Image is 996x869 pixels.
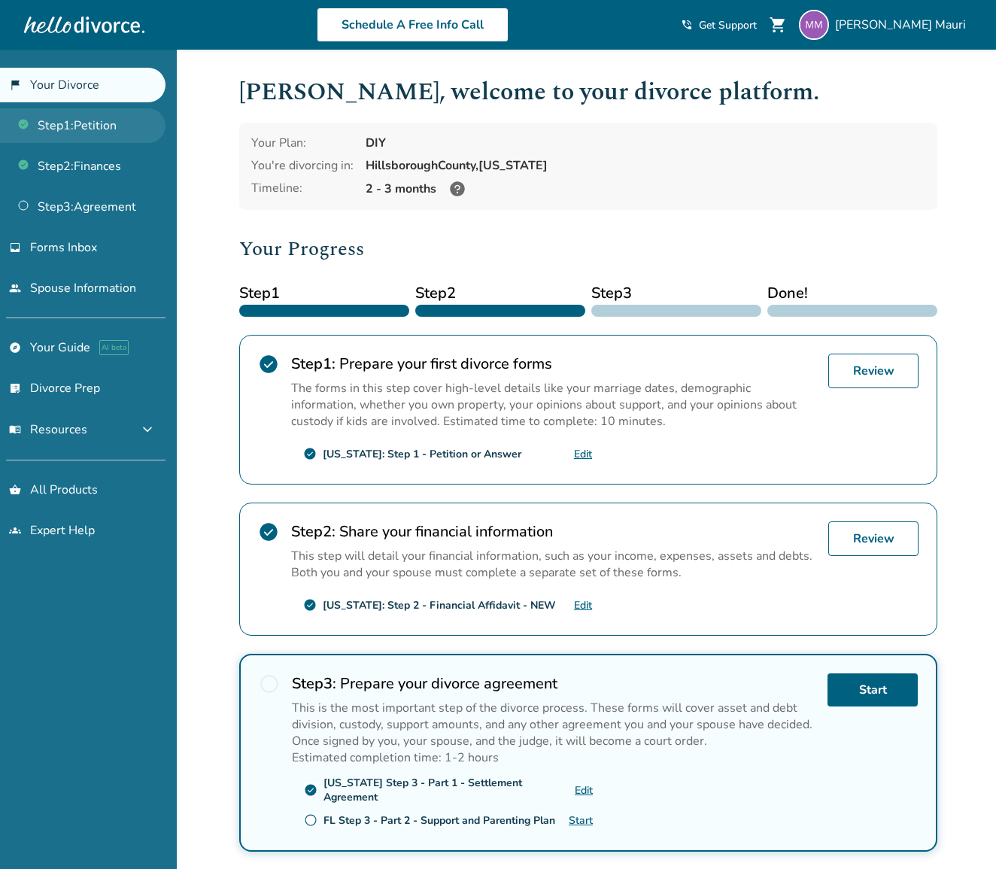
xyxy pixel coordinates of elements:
[699,18,757,32] span: Get Support
[9,242,21,254] span: inbox
[291,354,816,374] h2: Prepare your first divorce forms
[251,180,354,198] div: Timeline:
[291,548,816,581] p: This step will detail your financial information, such as your income, expenses, assets and debts...
[828,521,919,556] a: Review
[258,354,279,375] span: check_circle
[9,79,21,91] span: flag_2
[569,813,593,828] a: Start
[291,521,816,542] h2: Share your financial information
[292,749,815,766] p: Estimated completion time: 1-2 hours
[303,598,317,612] span: check_circle
[239,282,409,305] span: Step 1
[9,424,21,436] span: menu_book
[292,673,336,694] strong: Step 3 :
[827,673,918,706] a: Start
[239,74,937,111] h1: [PERSON_NAME] , welcome to your divorce platform.
[575,783,593,798] a: Edit
[251,157,354,174] div: You're divorcing in:
[366,157,925,174] div: Hillsborough County, [US_STATE]
[828,354,919,388] a: Review
[9,282,21,294] span: people
[921,797,996,869] iframe: Chat Widget
[681,19,693,31] span: phone_in_talk
[366,180,925,198] div: 2 - 3 months
[574,598,592,612] a: Edit
[138,421,156,439] span: expand_more
[304,783,317,797] span: check_circle
[239,234,937,264] h2: Your Progress
[323,447,521,461] div: [US_STATE]: Step 1 - Petition or Answer
[574,447,592,461] a: Edit
[835,17,972,33] span: [PERSON_NAME] Mauri
[767,282,937,305] span: Done!
[799,10,829,40] img: michelle.dowd@outlook.com
[415,282,585,305] span: Step 2
[591,282,761,305] span: Step 3
[30,239,97,256] span: Forms Inbox
[292,673,815,694] h2: Prepare your divorce agreement
[291,354,336,374] strong: Step 1 :
[303,447,317,460] span: check_circle
[99,340,129,355] span: AI beta
[9,421,87,438] span: Resources
[304,813,317,827] span: radio_button_unchecked
[9,342,21,354] span: explore
[366,135,925,151] div: DIY
[323,598,556,612] div: [US_STATE]: Step 2 - Financial Affidavit - NEW
[258,521,279,542] span: check_circle
[291,521,336,542] strong: Step 2 :
[9,484,21,496] span: shopping_basket
[681,18,757,32] a: phone_in_talkGet Support
[9,382,21,394] span: list_alt_check
[292,700,815,749] p: This is the most important step of the divorce process. These forms will cover asset and debt div...
[317,8,509,42] a: Schedule A Free Info Call
[323,813,555,828] div: FL Step 3 - Part 2 - Support and Parenting Plan
[323,776,575,804] div: [US_STATE] Step 3 - Part 1 - Settlement Agreement
[9,524,21,536] span: groups
[769,16,787,34] span: shopping_cart
[259,673,280,694] span: radio_button_unchecked
[251,135,354,151] div: Your Plan:
[291,380,816,430] p: The forms in this step cover high-level details like your marriage dates, demographic information...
